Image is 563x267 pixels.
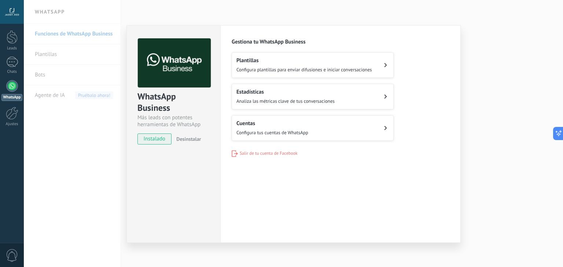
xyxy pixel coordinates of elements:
span: Analiza las métricas clave de tus conversaciones [236,98,335,104]
h2: Cuentas [236,120,308,127]
h2: Gestiona tu WhatsApp Business [232,38,449,45]
h2: Estadísticas [236,89,335,95]
button: Salir de tu cuenta de Facebook [232,150,298,157]
div: WhatsApp [1,94,22,101]
img: logo_main.png [138,38,211,88]
span: Configura plantillas para enviar difusiones e iniciar conversaciones [236,67,372,73]
div: Más leads con potentes herramientas de WhatsApp [137,114,210,128]
span: Desinstalar [176,136,201,142]
div: Leads [1,46,23,51]
button: EstadísticasAnaliza las métricas clave de tus conversaciones [232,84,394,109]
button: Desinstalar [173,133,201,144]
div: Ajustes [1,122,23,127]
div: WhatsApp Business [137,91,210,114]
button: PlantillasConfigura plantillas para enviar difusiones e iniciar conversaciones [232,52,394,78]
span: Configura tus cuentas de WhatsApp [236,129,308,136]
button: CuentasConfigura tus cuentas de WhatsApp [232,115,394,141]
span: Salir de tu cuenta de Facebook [240,151,298,156]
span: instalado [138,133,171,144]
h2: Plantillas [236,57,372,64]
div: Chats [1,69,23,74]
